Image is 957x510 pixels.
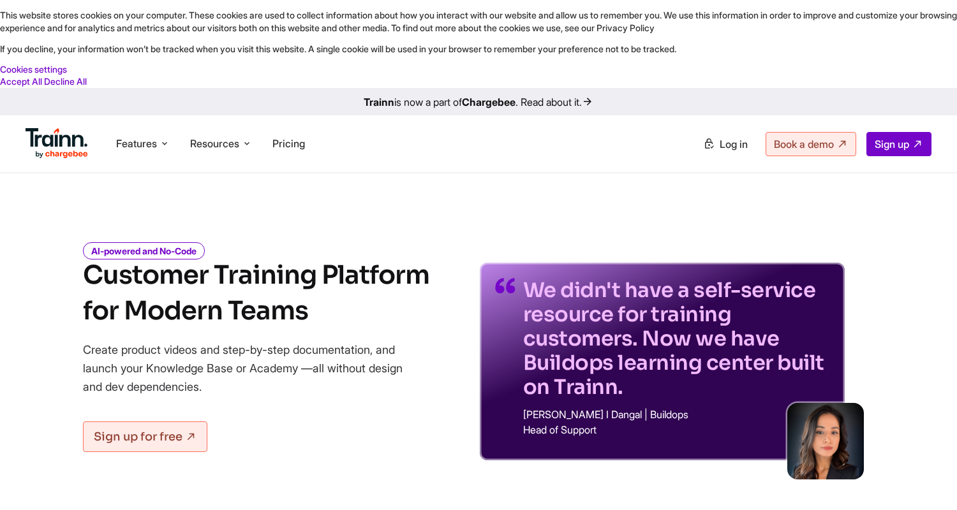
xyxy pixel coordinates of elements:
[720,138,748,150] span: Log in
[364,96,394,108] b: Trainn
[190,136,239,150] span: Resources
[866,132,931,156] a: Sign up
[695,133,755,156] a: Log in
[26,128,88,159] img: Trainn Logo
[83,258,429,329] h1: Customer Training Platform for Modern Teams
[116,136,157,150] span: Features
[875,138,909,150] span: Sign up
[462,96,516,108] b: Chargebee
[83,242,205,259] i: AI-powered and No-Code
[787,403,864,479] img: sabina-buildops.d2e8138.png
[44,76,87,87] a: Decline All
[495,278,516,293] img: quotes-purple.41a7099.svg
[272,137,305,150] a: Pricing
[774,138,834,150] span: Book a demo
[83,340,421,396] p: Create product videos and step-by-step documentation, and launch your Knowledge Base or Academy —...
[83,421,207,452] a: Sign up for free
[523,409,829,419] p: [PERSON_NAME] I Dangal | Buildops
[766,132,856,156] a: Book a demo
[523,278,829,399] p: We didn't have a self-service resource for training customers. Now we have Buildops learning cent...
[523,425,829,435] p: Head of Support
